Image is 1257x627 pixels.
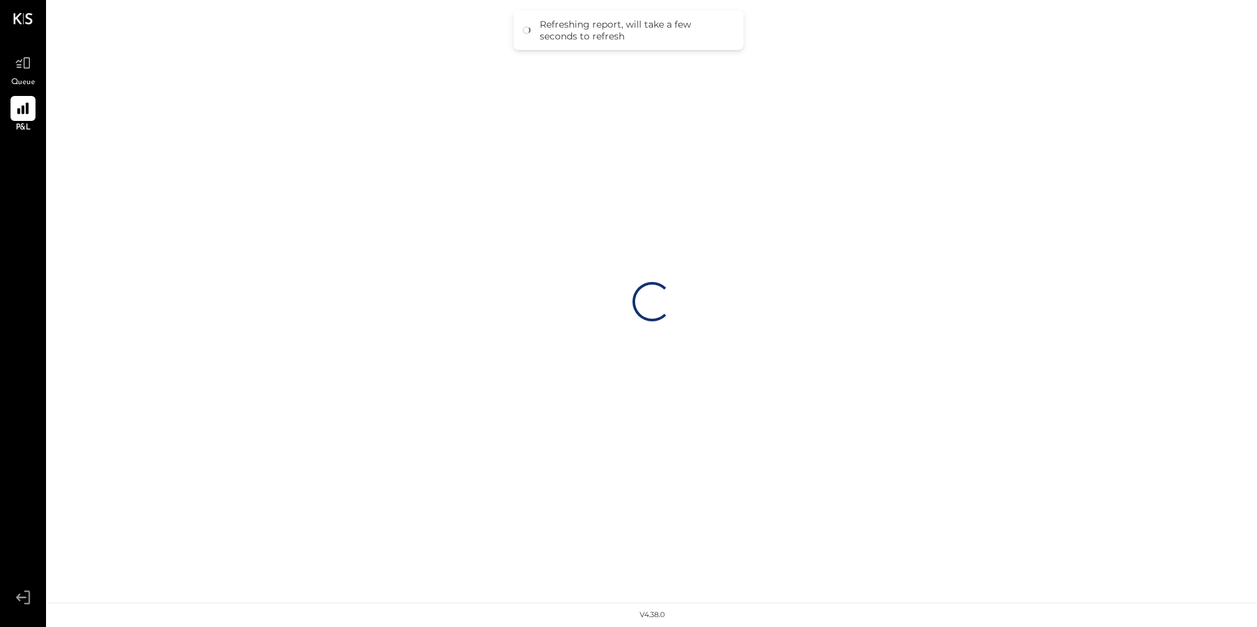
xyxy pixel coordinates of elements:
[640,610,665,620] div: v 4.38.0
[11,77,36,89] span: Queue
[16,122,31,134] span: P&L
[540,18,730,42] div: Refreshing report, will take a few seconds to refresh
[1,51,45,89] a: Queue
[1,96,45,134] a: P&L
